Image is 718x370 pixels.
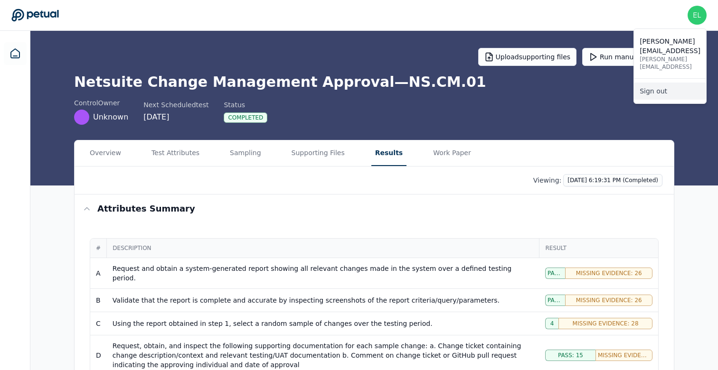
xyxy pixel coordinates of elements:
[148,140,203,166] button: Test Attributes
[533,176,562,185] p: Viewing:
[113,296,534,305] div: Validate that the report is complete and accurate by inspecting screenshots of the report criteri...
[143,100,208,110] div: Next Scheduled test
[576,296,642,304] span: Missing Evidence: 26
[224,100,267,110] div: Status
[97,202,195,215] h3: Attributes summary
[573,320,639,327] span: Missing Evidence: 28
[93,111,128,123] span: Unknown
[429,140,475,166] button: Work Paper
[371,140,406,166] button: Results
[550,320,554,327] span: 4
[226,140,265,166] button: Sampling
[96,244,101,252] span: #
[74,98,128,108] div: control Owner
[558,351,583,359] span: Pass: 15
[548,296,563,304] span: Pass: 6
[640,37,700,55] p: [PERSON_NAME][EMAIL_ADDRESS]
[11,9,59,22] a: Go to Dashboard
[90,289,107,312] td: B
[113,244,533,252] span: Description
[545,244,652,252] span: Result
[598,351,650,359] span: Missing Evidence: 17
[563,174,662,186] button: [DATE] 6:19:31 PM (Completed)
[113,319,534,328] div: Using the report obtained in step 1, select a random sample of changes over the testing period.
[582,48,652,66] button: Run manually
[288,140,349,166] button: Supporting Files
[576,269,642,277] span: Missing Evidence: 26
[75,194,674,223] button: Attributes summary
[688,6,707,25] img: eliot+mongodb@petual.ai
[113,264,534,283] div: Request and obtain a system-generated report showing all relevant changes made in the system over...
[86,140,125,166] button: Overview
[478,48,577,66] button: Uploadsupporting files
[640,55,700,71] p: [PERSON_NAME][EMAIL_ADDRESS]
[113,341,534,370] div: Request, obtain, and inspect the following supporting documentation for each sample change: a. Ch...
[143,111,208,123] div: [DATE]
[4,42,27,65] a: Dashboard
[548,269,563,277] span: Pass: 6
[74,74,674,91] h1: Netsuite Change Management Approval — NS.CM.01
[90,312,107,335] td: C
[634,83,706,100] a: Sign out
[224,112,267,123] div: Completed
[90,258,107,289] td: A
